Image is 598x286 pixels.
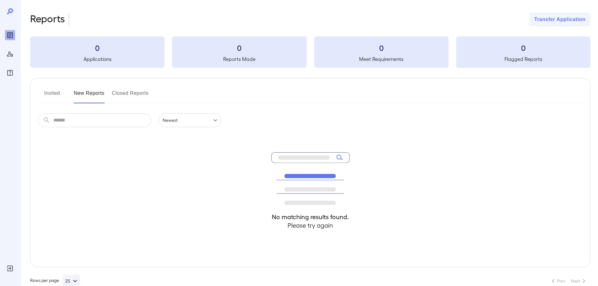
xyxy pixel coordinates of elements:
[30,13,65,26] h2: Reports
[5,263,15,273] div: Log Out
[271,221,350,229] h4: Please try again
[30,43,164,53] h3: 0
[74,88,105,103] button: New Reports
[456,43,590,53] h3: 0
[172,55,306,63] h5: Reports Made
[172,43,306,53] h3: 0
[30,36,590,68] summary: 0Applications0Reports Made0Meet Requirements0Flagged Reports
[5,30,15,40] div: Reports
[30,55,164,63] h5: Applications
[547,276,590,286] nav: pagination navigation
[5,68,15,78] div: FAQ
[159,113,221,127] div: Newest
[38,88,66,103] button: Invited
[314,55,449,63] h5: Meet Requirements
[456,55,590,63] h5: Flagged Reports
[314,43,449,53] h3: 0
[5,49,15,59] div: Manage Users
[529,13,590,26] button: Transfer Application
[271,213,350,221] h4: No matching results found.
[112,88,149,103] button: Closed Reports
